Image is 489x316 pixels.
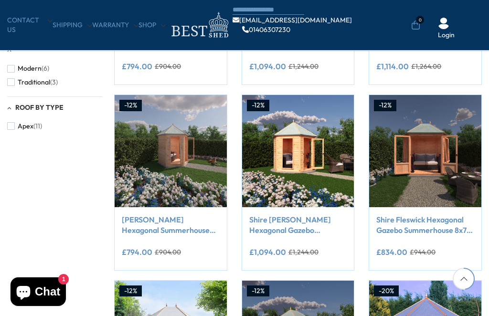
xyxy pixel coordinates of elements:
[374,100,396,111] div: -12%
[376,63,409,70] ins: £1,114.00
[122,214,220,236] a: [PERSON_NAME] Hexagonal Summerhouse 6x6 12mm Cladding
[7,119,42,133] button: Apex
[249,248,286,256] ins: £1,094.00
[53,21,92,30] a: Shipping
[374,285,399,297] div: -20%
[119,100,142,111] div: -12%
[122,63,152,70] ins: £794.00
[7,75,58,89] button: Traditional
[18,78,50,86] span: Traditional
[288,63,319,70] del: £1,244.00
[33,122,42,130] span: (11)
[50,78,58,86] span: (3)
[438,31,455,40] a: Login
[42,64,49,73] span: (6)
[242,26,290,33] a: 01406307230
[249,63,286,70] ins: £1,094.00
[122,248,152,256] ins: £794.00
[166,10,233,41] img: logo
[8,277,69,308] inbox-online-store-chat: Shopify online store chat
[288,249,319,255] del: £1,244.00
[376,248,407,256] ins: £834.00
[155,249,181,255] del: £904.00
[376,214,474,236] a: Shire Fleswick Hexagonal Gazebo Summerhouse 8x7 Double doors 12mm Cladding
[92,21,138,30] a: Warranty
[155,63,181,70] del: £904.00
[7,62,49,75] button: Modern
[249,214,347,236] a: Shire [PERSON_NAME] Hexagonal Gazebo Summerhouse 8x7 12mm Cladding
[247,285,269,297] div: -12%
[138,21,166,30] a: Shop
[233,17,352,23] a: [EMAIL_ADDRESS][DOMAIN_NAME]
[438,18,449,29] img: User Icon
[411,21,420,30] a: 0
[247,100,269,111] div: -12%
[7,16,53,34] a: CONTACT US
[119,285,142,297] div: -12%
[15,103,64,112] span: Roof By Type
[411,63,441,70] del: £1,264.00
[410,249,436,255] del: £944.00
[416,16,424,24] span: 0
[18,122,33,130] span: Apex
[18,64,42,73] span: Modern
